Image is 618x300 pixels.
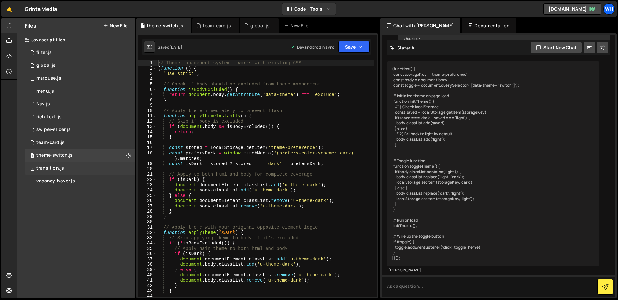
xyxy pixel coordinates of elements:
[17,33,135,46] div: Javascript files
[462,18,516,33] div: Documentation
[138,251,157,257] div: 36
[138,108,157,114] div: 10
[25,85,135,98] div: 15594/42211.js
[380,18,460,33] div: Chat with [PERSON_NAME]
[138,272,157,278] div: 40
[138,113,157,119] div: 11
[36,165,64,171] div: transition.js
[138,172,157,177] div: 21
[291,44,334,50] div: Dev and prod in sync
[138,60,157,66] div: 1
[138,214,157,220] div: 29
[25,123,135,136] div: 15594/41609.js
[250,22,270,29] div: global.js
[138,188,157,193] div: 24
[25,59,135,72] div: 15594/41317.js
[138,76,157,82] div: 4
[138,87,157,93] div: 6
[531,42,582,53] button: Start new chat
[25,110,135,123] div: 15594/42580.js
[25,136,135,149] div: 15594/41972.js
[138,119,157,124] div: 12
[138,198,157,204] div: 26
[138,230,157,235] div: 32
[138,241,157,246] div: 34
[138,82,157,87] div: 5
[138,129,157,135] div: 14
[203,22,231,29] div: team-card.js
[25,46,135,59] div: 15594/41901.js
[36,178,75,184] div: vacancy-hover.js
[138,283,157,288] div: 42
[36,75,61,81] div: marquee.js
[36,114,61,120] div: rich-text.js
[138,135,157,140] div: 15
[138,257,157,262] div: 37
[138,204,157,209] div: 27
[1,1,17,17] a: 🤙
[103,23,127,28] button: New File
[138,267,157,273] div: 39
[25,98,135,110] div: 15594/41827.js
[138,182,157,188] div: 23
[36,63,56,68] div: global.js
[138,246,157,251] div: 35
[169,44,182,50] div: [DATE]
[138,151,157,161] div: 18
[25,149,135,162] div: 15594/42717.js
[138,193,157,199] div: 25
[25,22,36,29] h2: Files
[138,225,157,230] div: 31
[25,162,135,175] div: 15594/42982.js
[30,154,34,159] span: 1
[138,177,157,182] div: 22
[138,92,157,98] div: 7
[138,145,157,151] div: 17
[138,124,157,129] div: 13
[36,127,71,133] div: swiper-slider.js
[284,22,311,29] div: New File
[25,72,135,85] div: 15594/42306.js
[603,3,615,15] a: Wh
[138,140,157,146] div: 16
[138,262,157,267] div: 38
[390,45,416,51] h2: Slater AI
[138,66,157,71] div: 2
[138,278,157,283] div: 41
[147,22,183,29] div: theme-switch.js
[138,98,157,103] div: 8
[138,209,157,214] div: 28
[138,219,157,225] div: 30
[387,61,599,266] div: (function() { const storageKey = 'theme-preference'; const body = document.body; const toggle = d...
[36,101,50,107] div: Nav.js
[138,161,157,167] div: 19
[138,71,157,76] div: 3
[138,294,157,299] div: 44
[25,175,135,188] div: 15594/41826.js
[543,3,601,15] a: [DOMAIN_NAME]
[36,88,54,94] div: menu.js
[36,140,65,146] div: team-card.js
[25,5,57,13] div: Grinta Media
[36,50,52,56] div: filter.js
[158,44,182,50] div: Saved
[282,3,336,15] button: Code + Tools
[138,103,157,108] div: 9
[30,166,34,172] span: 1
[138,166,157,172] div: 20
[389,268,598,273] div: [PERSON_NAME]
[338,41,370,53] button: Save
[138,288,157,294] div: 43
[138,235,157,241] div: 33
[36,153,73,158] div: theme-switch.js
